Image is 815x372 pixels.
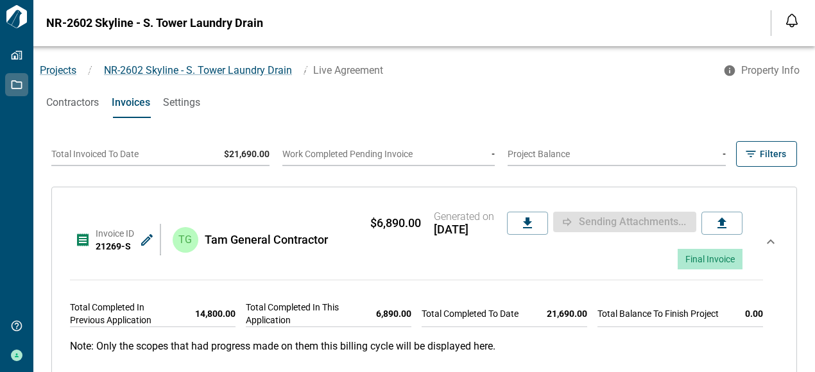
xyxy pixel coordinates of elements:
button: Filters [736,141,797,167]
span: Tam General Contractor [205,233,328,246]
span: Work Completed Pending Invoice [282,149,413,159]
span: - [723,149,726,159]
span: Total Balance To Finish Project [597,307,719,320]
span: Live Agreement [313,64,383,76]
span: Invoice ID [96,228,134,239]
p: Note: Only the scopes that had progress made on them this billing cycle will be displayed here. [70,340,778,352]
span: Invoices [112,96,150,109]
nav: breadcrumb [33,63,716,78]
a: Projects [40,64,76,76]
span: 14,800.00 [195,307,236,320]
span: 21,690.00 [547,307,587,320]
div: base tabs [33,87,815,118]
span: NR-2602 Skyline - S. Tower Laundry Drain [104,64,292,76]
button: Property Info [716,59,810,82]
span: 0.00 [745,307,763,320]
span: Filters [760,148,786,160]
span: Total Completed To Date [422,307,519,320]
span: Property Info [741,64,800,77]
span: Total Invoiced To Date [51,149,139,159]
span: $6,890.00 [370,217,421,230]
span: Contractors [46,96,99,109]
span: Settings [163,96,200,109]
span: Final Invoice [685,254,735,264]
span: Total Completed In This Application [246,301,356,326]
span: NR-2602 Skyline - S. Tower Laundry Drain [46,17,263,30]
div: Invoice ID21269-STGTam General Contractor $6,890.00Generated on[DATE]Sending attachments...Final ... [65,198,784,327]
span: 6,890.00 [376,307,411,320]
span: Total Completed In Previous Application [70,301,175,326]
span: [DATE] [434,223,494,236]
span: Generated on [434,210,494,223]
span: $21,690.00 [224,149,270,159]
span: 21269-S [96,241,131,251]
button: Open notification feed [782,10,802,31]
p: TG [178,232,192,248]
span: - [492,149,495,159]
span: Project Balance [508,149,570,159]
